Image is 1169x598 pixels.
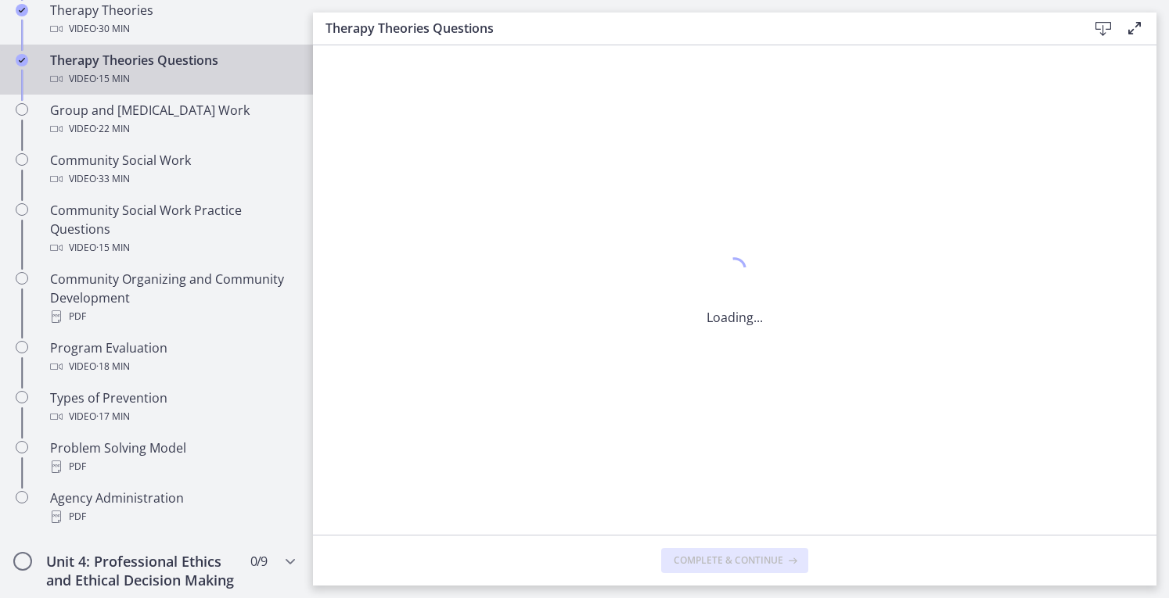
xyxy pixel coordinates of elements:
div: Community Social Work Practice Questions [50,201,294,257]
span: · 18 min [96,357,130,376]
span: · 30 min [96,20,130,38]
div: Types of Prevention [50,389,294,426]
button: Complete & continue [661,548,808,573]
div: Agency Administration [50,489,294,526]
h3: Therapy Theories Questions [326,19,1063,38]
i: Completed [16,4,28,16]
p: Loading... [707,308,763,327]
i: Completed [16,54,28,66]
div: Video [50,120,294,138]
span: Complete & continue [674,554,783,567]
div: Therapy Theories Questions [50,51,294,88]
span: 0 / 9 [250,552,267,571]
span: · 33 min [96,170,130,188]
div: 1 [707,253,763,289]
div: Video [50,170,294,188]
div: Video [50,238,294,257]
div: Video [50,357,294,376]
span: · 15 min [96,238,130,257]
h2: Unit 4: Professional Ethics and Ethical Decision Making [46,552,237,589]
div: PDF [50,457,294,476]
div: Therapy Theories [50,1,294,38]
div: PDF [50,307,294,326]
span: · 22 min [96,120,130,138]
div: Community Organizing and Community Development [50,270,294,326]
div: Program Evaluation [50,338,294,376]
div: Community Social Work [50,151,294,188]
div: Video [50,70,294,88]
span: · 15 min [96,70,130,88]
span: · 17 min [96,407,130,426]
div: Problem Solving Model [50,439,294,476]
div: Video [50,20,294,38]
div: PDF [50,507,294,526]
div: Group and [MEDICAL_DATA] Work [50,101,294,138]
div: Video [50,407,294,426]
